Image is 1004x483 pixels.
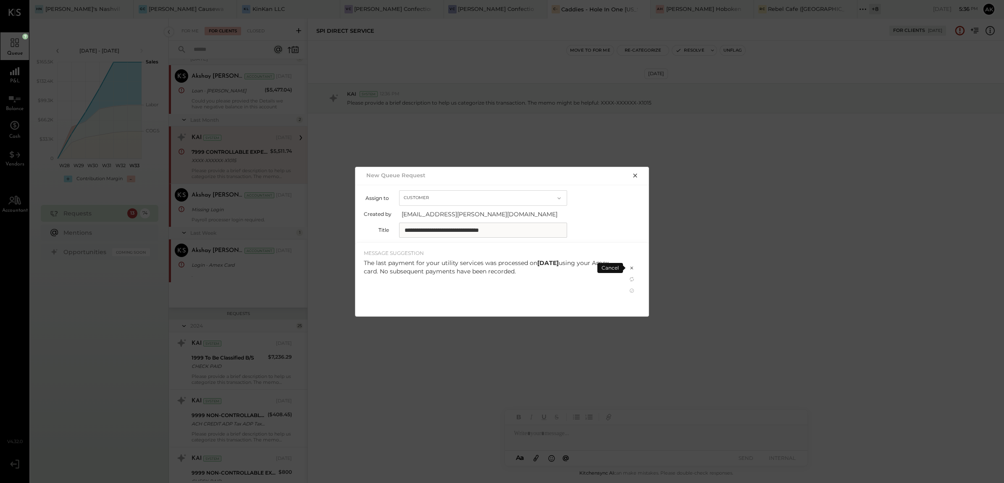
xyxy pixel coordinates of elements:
[399,190,567,206] button: Customer
[597,263,623,273] div: Cancel
[366,172,426,178] h2: New Queue Request
[537,259,559,267] strong: [DATE]
[364,195,389,201] label: Assign to
[364,259,618,276] div: The last payment for your utility services was processed on using your Amex card. No subsequent p...
[364,211,392,217] label: Created by
[364,227,389,233] label: Title
[364,249,618,257] div: MESSAGE SUGGESTION
[402,210,570,218] span: [EMAIL_ADDRESS][PERSON_NAME][DOMAIN_NAME]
